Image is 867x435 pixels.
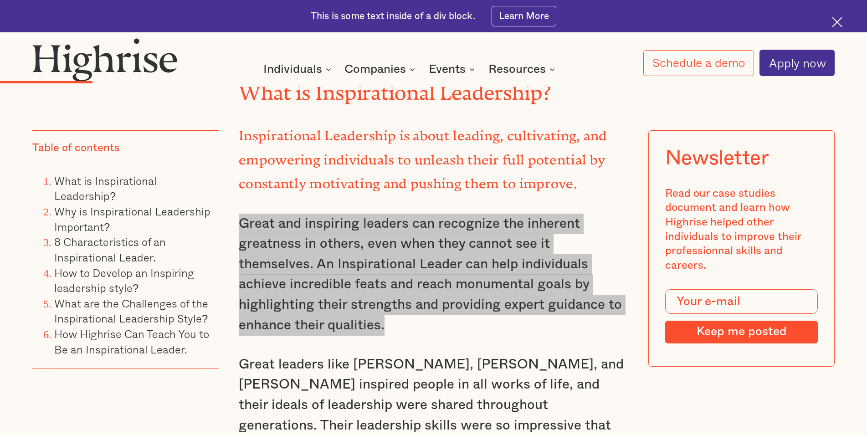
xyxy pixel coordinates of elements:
[429,64,466,75] div: Events
[54,172,157,204] a: What is Inspirational Leadership?
[759,50,834,76] a: Apply now
[54,203,210,235] a: Why is Inspirational Leadership Important?
[32,141,120,156] div: Table of contents
[54,294,208,327] a: What are the Challenges of the Inspirational Leadership Style?
[344,64,406,75] div: Companies
[54,233,166,266] a: 8 Characteristics of an Inspirational Leader.
[32,38,177,82] img: Highrise logo
[263,64,322,75] div: Individuals
[665,187,818,273] div: Read our case studies document and learn how Highrise helped other individuals to improve their p...
[488,64,546,75] div: Resources
[54,325,209,358] a: How Highrise Can Teach You to Be an Inspirational Leader.
[488,64,558,75] div: Resources
[643,50,754,76] a: Schedule a demo
[665,289,818,314] input: Your e-mail
[344,64,418,75] div: Companies
[665,320,818,343] input: Keep me posted
[311,10,475,23] div: This is some text inside of a div block.
[429,64,477,75] div: Events
[239,128,607,184] strong: Inspirational Leadership is about leading, cultivating, and empowering individuals to unleash the...
[665,147,769,170] div: Newsletter
[665,289,818,343] form: Modal Form
[832,17,842,27] img: Cross icon
[492,6,557,26] a: Learn More
[239,77,628,100] h2: What is Inspirational Leadership?
[239,214,628,336] p: Great and inspiring leaders can recognize the inherent greatness in others, even when they cannot...
[263,64,334,75] div: Individuals
[54,264,194,296] a: How to Develop an Inspiring leadership style?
